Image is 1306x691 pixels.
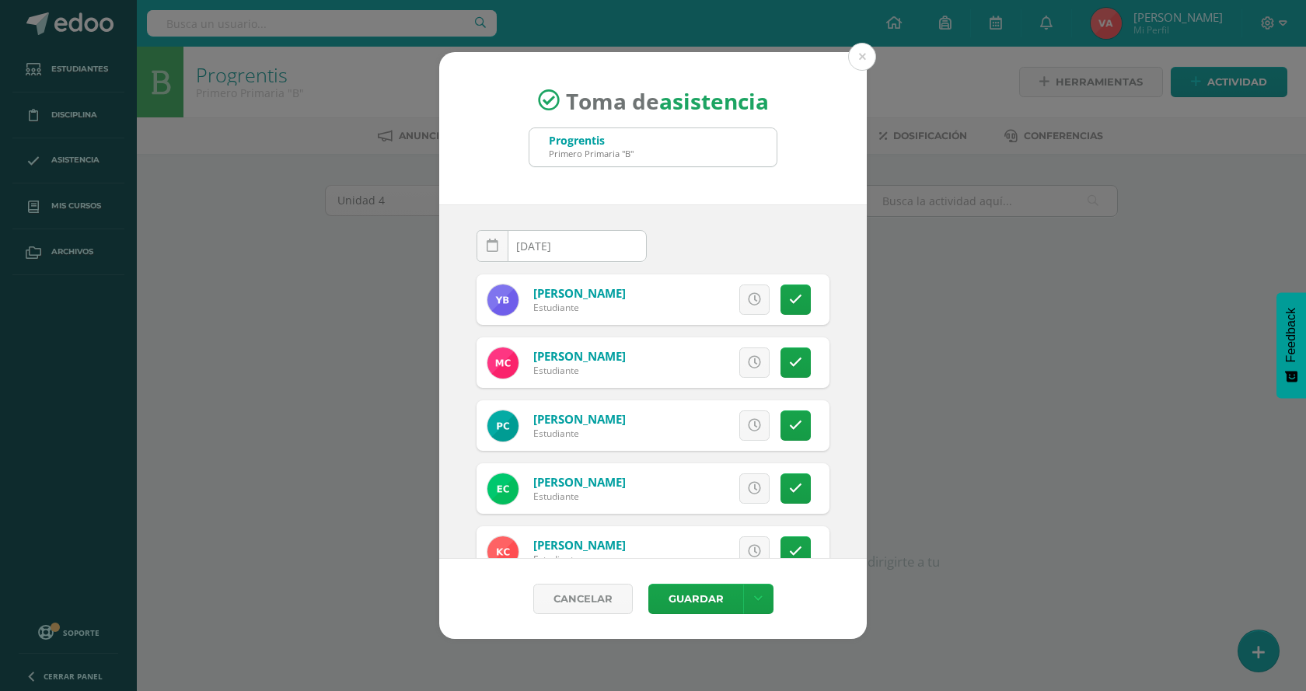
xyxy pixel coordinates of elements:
[549,133,634,148] div: Progrentis
[533,584,633,614] a: Cancelar
[665,537,708,566] span: Excusa
[665,348,708,377] span: Excusa
[665,474,708,503] span: Excusa
[487,536,519,567] img: 9814a4f993288d984c83dad0ddeac5dd.png
[648,584,743,614] button: Guardar
[1284,308,1298,362] span: Feedback
[533,474,626,490] a: [PERSON_NAME]
[529,128,777,166] input: Busca un grado o sección aquí...
[659,86,769,115] strong: asistencia
[665,285,708,314] span: Excusa
[1276,292,1306,398] button: Feedback - Mostrar encuesta
[665,411,708,440] span: Excusa
[533,285,626,301] a: [PERSON_NAME]
[487,347,519,379] img: eacc08178a5d5bc8f3d74d40c9b1ac77.png
[487,473,519,504] img: 448687595713a5cafd61db611e1ac391.png
[533,427,626,440] div: Estudiante
[549,148,634,159] div: Primero Primaria "B"
[487,410,519,441] img: 1422cdaacb293010638784daec5bdd82.png
[533,537,626,553] a: [PERSON_NAME]
[487,284,519,316] img: 61b3b7c116e43a70064c25cb967ce16d.png
[533,411,626,427] a: [PERSON_NAME]
[533,553,626,566] div: Estudiante
[566,86,769,115] span: Toma de
[477,231,646,261] input: Fecha de Inasistencia
[533,490,626,503] div: Estudiante
[533,348,626,364] a: [PERSON_NAME]
[533,364,626,377] div: Estudiante
[533,301,626,314] div: Estudiante
[848,43,876,71] button: Close (Esc)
